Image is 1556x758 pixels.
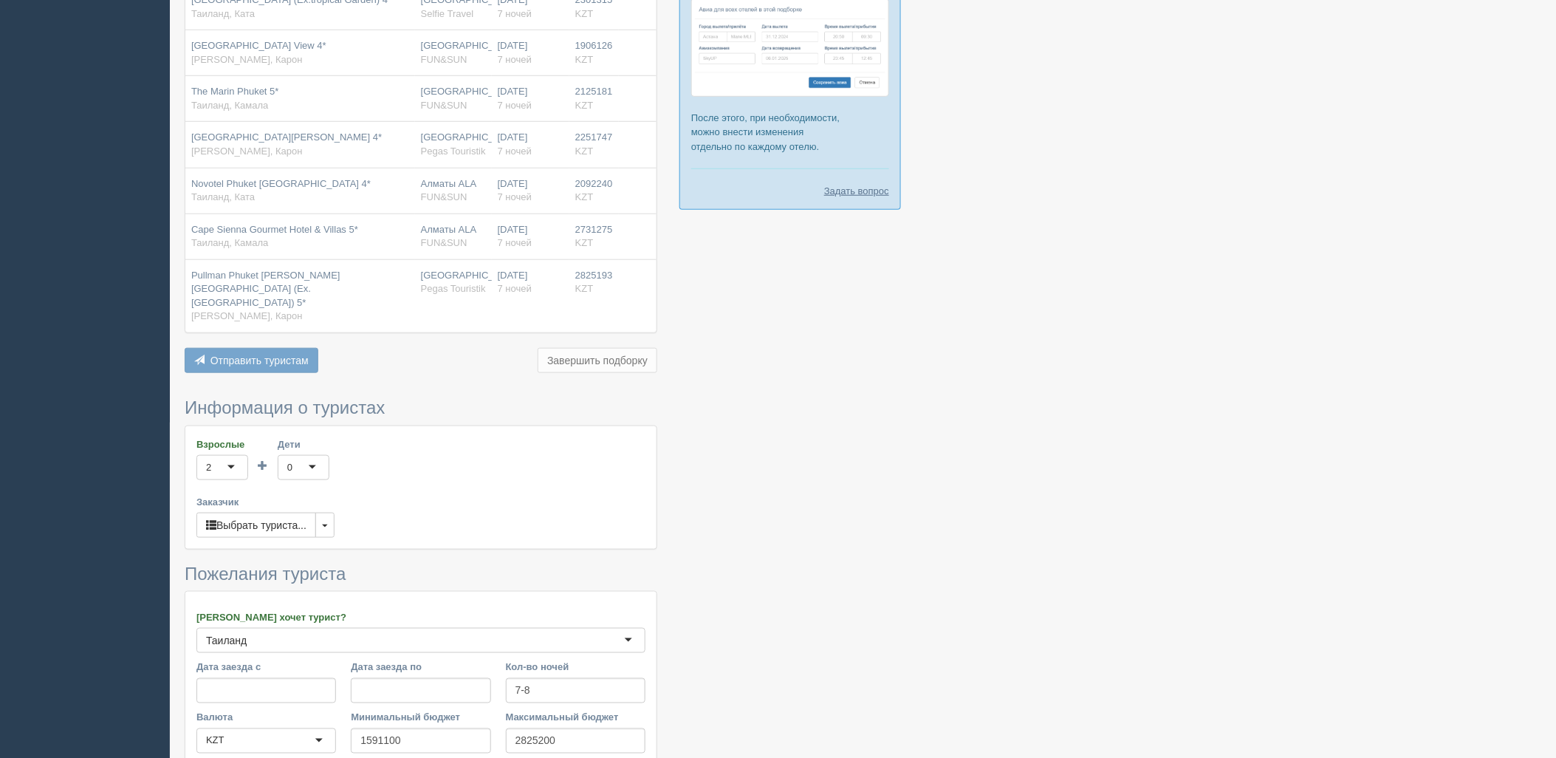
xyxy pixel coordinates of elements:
span: Selfie Travel [421,8,474,19]
span: [GEOGRAPHIC_DATA][PERSON_NAME] 4* [191,132,382,143]
span: 7 ночей [498,283,532,294]
span: Таиланд, Ката [191,8,255,19]
label: Кол-во ночей [506,660,645,675]
span: Отправить туристам [210,355,309,366]
span: 7 ночей [498,8,532,19]
span: 7 ночей [498,54,532,65]
span: 7 ночей [498,146,532,157]
h3: Информация о туристах [185,398,657,417]
span: Таиланд, Камала [191,237,268,248]
div: [GEOGRAPHIC_DATA] [421,85,486,112]
label: Валюта [196,711,336,725]
label: Максимальный бюджет [506,711,645,725]
div: [GEOGRAPHIC_DATA] [421,269,486,296]
div: Алматы ALA [421,223,486,250]
div: [DATE] [498,131,563,158]
button: Завершить подборку [538,348,657,373]
span: 2092240 [575,178,613,189]
label: Заказчик [196,495,645,509]
span: Novotel Phuket [GEOGRAPHIC_DATA] 4* [191,178,371,189]
input: 7-10 или 7,10,14 [506,678,645,703]
span: [GEOGRAPHIC_DATA] View 4* [191,40,326,51]
span: 2731275 [575,224,613,235]
span: KZT [575,100,594,111]
div: KZT [206,734,225,748]
button: Отправить туристам [185,348,318,373]
span: Пожелания туриста [185,564,346,584]
label: Дата заезда по [351,660,490,675]
span: KZT [575,237,594,248]
span: [PERSON_NAME], Карон [191,146,303,157]
span: KZT [575,54,594,65]
span: KZT [575,146,594,157]
label: Минимальный бюджет [351,711,490,725]
span: 2825193 [575,270,613,281]
label: Дети [278,437,329,451]
a: Задать вопрос [824,184,889,198]
span: 2125181 [575,86,613,97]
span: KZT [575,191,594,202]
span: 2251747 [575,132,613,143]
button: Выбрать туриста... [196,513,316,538]
span: Pegas Touristik [421,146,486,157]
span: FUN&SUN [421,100,467,111]
div: Алматы ALA [421,177,486,205]
div: [DATE] [498,269,563,296]
span: 7 ночей [498,100,532,111]
div: Таиланд [206,633,247,648]
span: Таиланд, Камала [191,100,268,111]
div: 2 [206,460,211,475]
div: [DATE] [498,177,563,205]
span: 7 ночей [498,191,532,202]
div: [GEOGRAPHIC_DATA] [421,131,486,158]
label: Взрослые [196,437,248,451]
span: Pullman Phuket [PERSON_NAME][GEOGRAPHIC_DATA] (Ex. [GEOGRAPHIC_DATA]) 5* [191,270,340,308]
span: FUN&SUN [421,191,467,202]
div: [DATE] [498,85,563,112]
span: The Marin Phuket 5* [191,86,279,97]
div: [DATE] [498,39,563,66]
span: [PERSON_NAME], Карон [191,310,303,321]
p: После этого, при необходимости, можно внести изменения отдельно по каждому отелю. [691,111,889,153]
span: FUN&SUN [421,237,467,248]
span: 1906126 [575,40,613,51]
div: [GEOGRAPHIC_DATA] [421,39,486,66]
span: [PERSON_NAME], Карон [191,54,303,65]
span: Таиланд, Ката [191,191,255,202]
div: [DATE] [498,223,563,250]
div: 0 [287,460,292,475]
label: Дата заезда с [196,660,336,675]
span: KZT [575,283,594,294]
span: Pegas Touristik [421,283,486,294]
span: FUN&SUN [421,54,467,65]
span: Cape Sienna Gourmet Hotel & Villas 5* [191,224,358,235]
span: 7 ночей [498,237,532,248]
span: KZT [575,8,594,19]
label: [PERSON_NAME] хочет турист? [196,610,645,624]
